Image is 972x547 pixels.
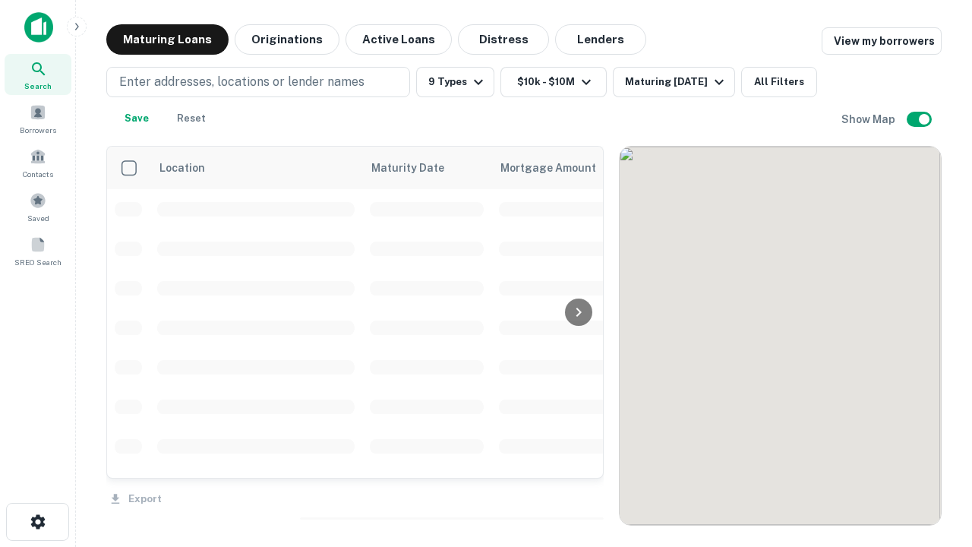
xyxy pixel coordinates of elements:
button: Save your search to get updates of matches that match your search criteria. [112,103,161,134]
button: Originations [235,24,339,55]
button: $10k - $10M [500,67,607,97]
a: Saved [5,186,71,227]
button: Reset [167,103,216,134]
a: Contacts [5,142,71,183]
p: Enter addresses, locations or lender names [119,73,364,91]
span: SREO Search [14,256,62,268]
span: Mortgage Amount [500,159,616,177]
button: All Filters [741,67,817,97]
button: Lenders [555,24,646,55]
a: SREO Search [5,230,71,271]
th: Location [150,147,362,189]
th: Maturity Date [362,147,491,189]
a: View my borrowers [822,27,942,55]
h6: Show Map [841,111,898,128]
iframe: Chat Widget [896,425,972,498]
a: Borrowers [5,98,71,139]
div: 0 0 [620,147,941,525]
span: Maturity Date [371,159,464,177]
span: Contacts [23,168,53,180]
button: Maturing [DATE] [613,67,735,97]
button: 9 Types [416,67,494,97]
button: Active Loans [346,24,452,55]
span: Location [159,159,205,177]
span: Search [24,80,52,92]
button: Maturing Loans [106,24,229,55]
th: Mortgage Amount [491,147,658,189]
div: Maturing [DATE] [625,73,728,91]
a: Search [5,54,71,95]
span: Saved [27,212,49,224]
button: Enter addresses, locations or lender names [106,67,410,97]
button: Distress [458,24,549,55]
img: capitalize-icon.png [24,12,53,43]
span: Borrowers [20,124,56,136]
